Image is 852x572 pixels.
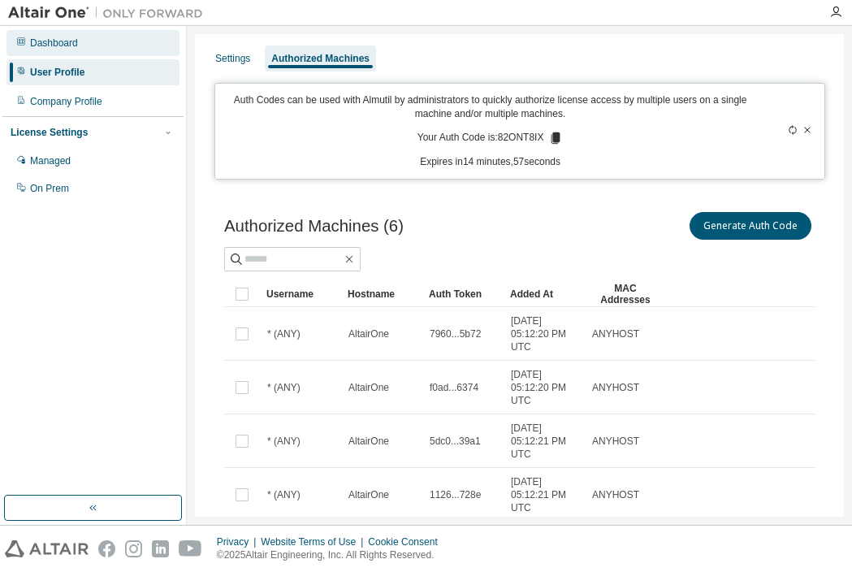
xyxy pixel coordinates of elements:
span: [DATE] 05:12:20 PM UTC [511,314,577,353]
img: Altair One [8,5,211,21]
img: altair_logo.svg [5,540,89,557]
div: Auth Token [429,281,497,307]
div: Website Terms of Use [261,535,368,548]
button: Generate Auth Code [690,212,811,240]
div: On Prem [30,182,69,195]
div: User Profile [30,66,84,79]
div: Added At [510,281,578,307]
span: 1126...728e [430,488,481,501]
img: linkedin.svg [152,540,169,557]
span: AltairOne [348,381,389,394]
p: Your Auth Code is: 82ONT8IX [417,131,564,145]
span: [DATE] 05:12:20 PM UTC [511,368,577,407]
div: Privacy [217,535,261,548]
img: instagram.svg [125,540,142,557]
div: Company Profile [30,95,102,108]
span: Authorized Machines (6) [224,217,404,236]
span: AltairOne [348,488,389,501]
span: f0ad...6374 [430,381,478,394]
span: AltairOne [348,327,389,340]
span: ANYHOST [592,488,639,501]
p: Expires in 14 minutes, 57 seconds [225,155,755,169]
span: * (ANY) [267,435,301,448]
span: [DATE] 05:12:21 PM UTC [511,475,577,514]
span: * (ANY) [267,488,301,501]
img: facebook.svg [98,540,115,557]
div: Username [266,281,335,307]
div: Managed [30,154,71,167]
span: ANYHOST [592,381,639,394]
p: © 2025 Altair Engineering, Inc. All Rights Reserved. [217,548,448,562]
div: License Settings [11,126,88,139]
span: 7960...5b72 [430,327,481,340]
div: Authorized Machines [271,52,370,65]
span: [DATE] 05:12:21 PM UTC [511,422,577,461]
img: youtube.svg [179,540,202,557]
div: Dashboard [30,37,78,50]
div: Cookie Consent [368,535,447,548]
div: Hostname [348,281,416,307]
span: 5dc0...39a1 [430,435,481,448]
span: ANYHOST [592,327,639,340]
span: * (ANY) [267,327,301,340]
p: Auth Codes can be used with Almutil by administrators to quickly authorize license access by mult... [225,93,755,121]
div: Settings [215,52,250,65]
span: AltairOne [348,435,389,448]
span: ANYHOST [592,435,639,448]
div: MAC Addresses [591,281,660,307]
span: * (ANY) [267,381,301,394]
